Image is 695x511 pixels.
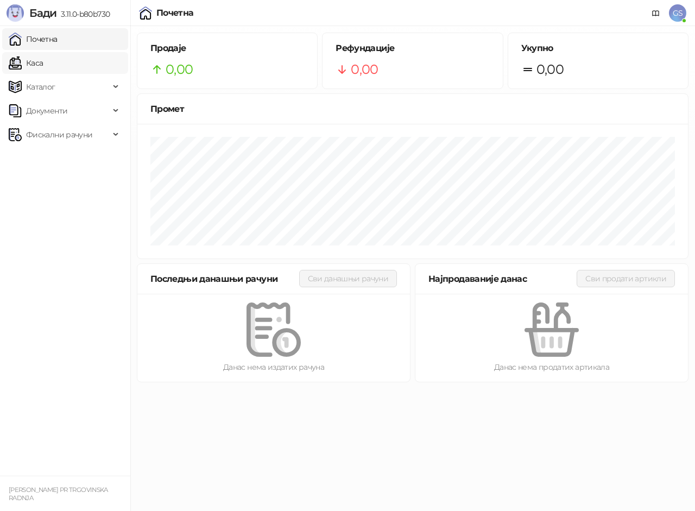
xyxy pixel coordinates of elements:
[9,52,43,74] a: Каса
[166,59,193,80] span: 0,00
[150,272,299,286] div: Последњи данашњи рачуни
[26,76,55,98] span: Каталог
[156,9,194,17] div: Почетна
[26,100,67,122] span: Документи
[577,270,675,287] button: Сви продати артикли
[9,28,58,50] a: Почетна
[7,4,24,22] img: Logo
[433,361,671,373] div: Данас нема продатих артикала
[26,124,92,146] span: Фискални рачуни
[56,9,110,19] span: 3.11.0-b80b730
[669,4,686,22] span: GS
[9,486,108,502] small: [PERSON_NAME] PR TRGOVINSKA RADNJA
[150,42,304,55] h5: Продаје
[647,4,665,22] a: Документација
[521,42,675,55] h5: Укупно
[536,59,564,80] span: 0,00
[336,42,489,55] h5: Рефундације
[29,7,56,20] span: Бади
[351,59,378,80] span: 0,00
[150,102,675,116] div: Промет
[428,272,577,286] div: Најпродаваније данас
[299,270,397,287] button: Сви данашњи рачуни
[155,361,393,373] div: Данас нема издатих рачуна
